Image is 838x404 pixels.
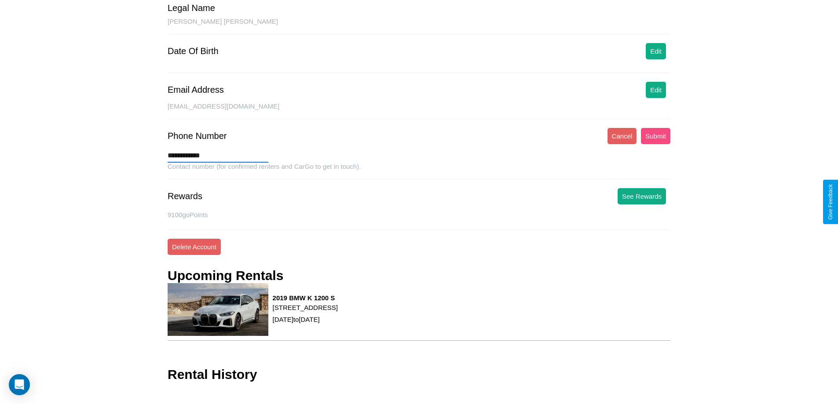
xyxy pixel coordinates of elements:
div: Date Of Birth [168,46,219,56]
button: Submit [641,128,670,144]
div: Open Intercom Messenger [9,374,30,395]
h3: 2019 BMW K 1200 S [273,294,338,302]
p: 9100 goPoints [168,209,670,221]
div: Phone Number [168,131,227,141]
p: [DATE] to [DATE] [273,313,338,325]
h3: Rental History [168,367,257,382]
button: Cancel [607,128,637,144]
div: [EMAIL_ADDRESS][DOMAIN_NAME] [168,102,670,119]
div: Rewards [168,191,202,201]
p: [STREET_ADDRESS] [273,302,338,313]
button: See Rewards [618,188,666,204]
button: Delete Account [168,239,221,255]
div: Email Address [168,85,224,95]
h3: Upcoming Rentals [168,268,283,283]
button: Edit [646,82,666,98]
button: Edit [646,43,666,59]
img: rental [168,283,268,336]
div: Legal Name [168,3,215,13]
div: Give Feedback [827,184,834,220]
div: [PERSON_NAME] [PERSON_NAME] [168,18,670,34]
div: Contact number (for confirmed renters and CarGo to get in touch). [168,163,670,179]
